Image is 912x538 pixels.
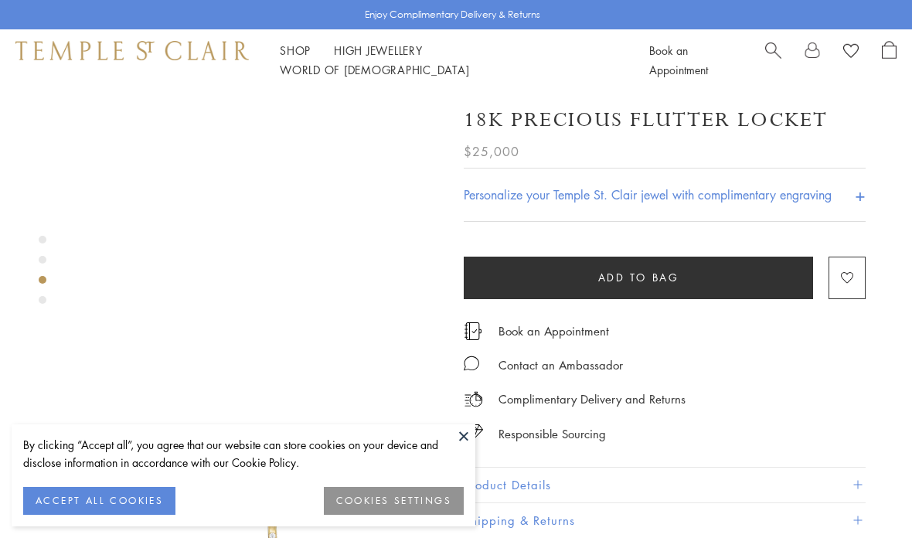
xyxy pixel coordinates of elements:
[843,41,859,64] a: View Wishlist
[464,257,813,299] button: Add to bag
[464,186,832,204] h4: Personalize your Temple St. Clair jewel with complimentary engraving
[334,43,423,58] a: High JewelleryHigh Jewellery
[649,43,708,77] a: Book an Appointment
[39,232,46,316] div: Product gallery navigation
[23,436,464,472] div: By clicking “Accept all”, you agree that our website can store cookies on your device and disclos...
[499,356,623,375] div: Contact an Ambassador
[499,322,609,339] a: Book an Appointment
[882,41,897,80] a: Open Shopping Bag
[765,41,781,80] a: Search
[464,107,828,134] h1: 18K Precious Flutter Locket
[598,269,679,286] span: Add to bag
[464,468,866,502] button: Product Details
[855,180,866,209] h4: +
[499,390,686,409] p: Complimentary Delivery and Returns
[464,503,866,538] button: Shipping & Returns
[15,41,249,60] img: Temple St. Clair
[464,141,519,162] span: $25,000
[280,41,614,80] nav: Main navigation
[464,390,483,409] img: icon_delivery.svg
[280,43,311,58] a: ShopShop
[499,424,606,444] div: Responsible Sourcing
[464,356,479,371] img: MessageIcon-01_2.svg
[464,322,482,340] img: icon_appointment.svg
[280,62,469,77] a: World of [DEMOGRAPHIC_DATA]World of [DEMOGRAPHIC_DATA]
[324,487,464,515] button: COOKIES SETTINGS
[842,473,897,523] iframe: Gorgias live chat messenger
[365,7,540,22] p: Enjoy Complimentary Delivery & Returns
[23,487,175,515] button: ACCEPT ALL COOKIES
